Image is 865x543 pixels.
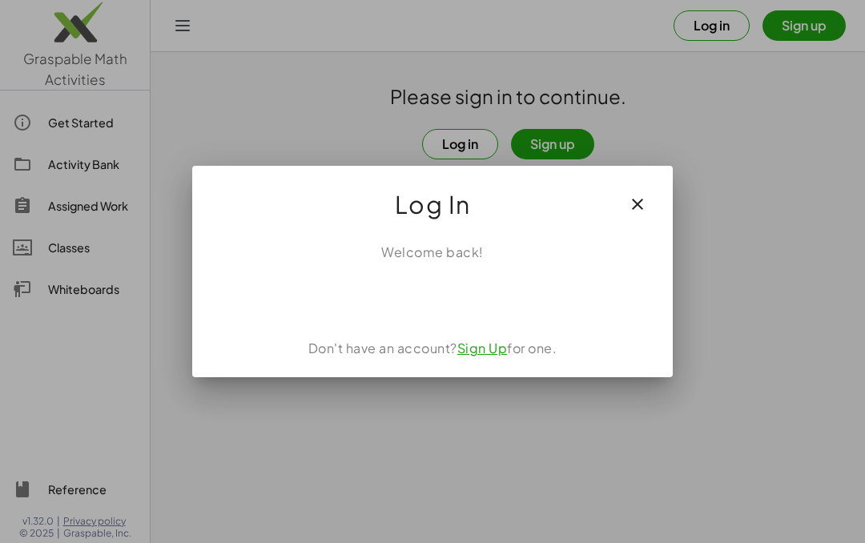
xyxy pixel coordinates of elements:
span: Log In [395,185,471,223]
div: Sign in with Google. Opens in new tab [359,280,506,315]
div: Don't have an account? for one. [211,339,654,358]
div: Welcome back! [211,243,654,262]
iframe: Sign in with Google Button [351,280,514,315]
a: Sign Up [457,340,508,356]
